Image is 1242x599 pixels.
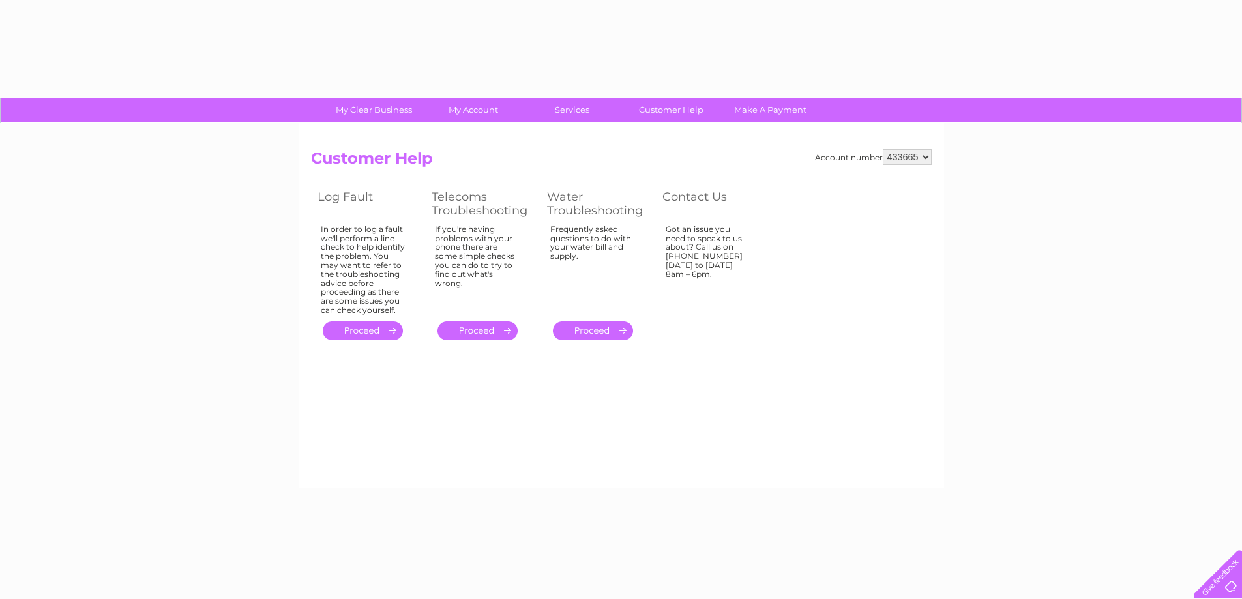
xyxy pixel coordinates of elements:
th: Water Troubleshooting [540,186,656,221]
div: In order to log a fault we'll perform a line check to help identify the problem. You may want to ... [321,225,406,315]
a: . [323,321,403,340]
div: Got an issue you need to speak to us about? Call us on [PHONE_NUMBER] [DATE] to [DATE] 8am – 6pm. [666,225,750,310]
a: Customer Help [617,98,725,122]
th: Contact Us [656,186,770,221]
a: Make A Payment [717,98,824,122]
a: My Account [419,98,527,122]
a: Services [518,98,626,122]
th: Log Fault [311,186,425,221]
div: Frequently asked questions to do with your water bill and supply. [550,225,636,310]
a: . [553,321,633,340]
h2: Customer Help [311,149,932,174]
th: Telecoms Troubleshooting [425,186,540,221]
div: If you're having problems with your phone there are some simple checks you can do to try to find ... [435,225,521,310]
a: My Clear Business [320,98,428,122]
div: Account number [815,149,932,165]
a: . [437,321,518,340]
